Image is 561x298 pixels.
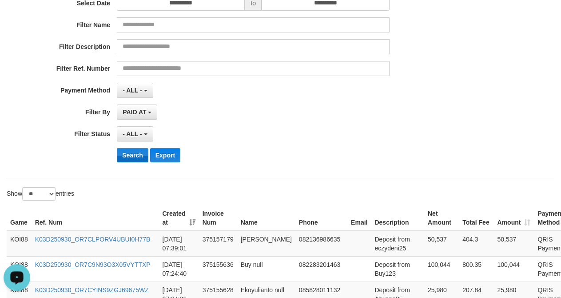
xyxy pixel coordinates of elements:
th: Total Fee [459,205,493,231]
td: KOI88 [7,231,32,257]
td: 50,537 [424,231,459,257]
a: K03D250930_OR7CYINS9ZGJ69675WZ [35,286,149,294]
td: 404.3 [459,231,493,257]
td: 800.35 [459,256,493,282]
span: PAID AT [123,109,146,116]
a: K03D250930_OR7CLPORV4UBUI0H77B [35,236,151,243]
td: 100,044 [424,256,459,282]
td: Deposit from Buy123 [371,256,424,282]
th: Ref. Num [32,205,159,231]
td: Deposit from eczydeni25 [371,231,424,257]
th: Net Amount [424,205,459,231]
a: K03D250930_OR7C9N93O3X05VYTTXP [35,261,151,268]
td: 375155636 [199,256,237,282]
td: Buy null [237,256,295,282]
span: - ALL - [123,130,142,137]
td: 082283201463 [295,256,347,282]
td: 375157179 [199,231,237,257]
td: 082136986635 [295,231,347,257]
button: PAID AT [117,105,157,120]
th: Invoice Num [199,205,237,231]
button: Export [150,148,180,162]
th: Phone [295,205,347,231]
button: Search [117,148,148,162]
td: [DATE] 07:24:40 [159,256,199,282]
span: - ALL - [123,87,142,94]
th: Name [237,205,295,231]
th: Amount: activate to sort column ascending [494,205,534,231]
label: Show entries [7,187,74,201]
td: [DATE] 07:39:01 [159,231,199,257]
button: Open LiveChat chat widget [4,4,30,30]
th: Created at: activate to sort column ascending [159,205,199,231]
td: 100,044 [494,256,534,282]
td: KOI88 [7,256,32,282]
select: Showentries [22,187,56,201]
th: Description [371,205,424,231]
button: - ALL - [117,126,153,141]
td: 50,537 [494,231,534,257]
td: [PERSON_NAME] [237,231,295,257]
th: Email [347,205,371,231]
button: - ALL - [117,83,153,98]
th: Game [7,205,32,231]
